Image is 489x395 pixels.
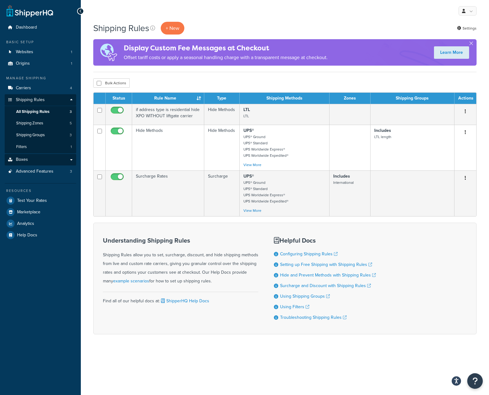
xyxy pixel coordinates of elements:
td: Surcharge [204,170,240,216]
a: Settings [457,24,477,33]
th: Shipping Methods [240,93,330,104]
h4: Display Custom Fee Messages at Checkout [124,43,328,53]
a: Surcharge and Discount with Shipping Rules [280,282,371,289]
span: 1 [71,144,72,150]
span: Marketplace [17,210,40,215]
span: Advanced Features [16,169,53,174]
strong: Includes [374,127,391,134]
span: 5 [70,121,72,126]
li: All Shipping Rules [5,106,76,118]
span: 4 [70,86,72,91]
img: duties-banner-06bc72dcb5fe05cb3f9472aba00be2ae8eb53ab6f0d8bb03d382ba314ac3c341.png [93,39,124,66]
div: Shipping Rules allow you to set, surcharge, discount, and hide shipping methods from live and cus... [103,237,258,286]
span: 1 [71,49,72,55]
span: Shipping Zones [16,121,43,126]
small: LTL length [374,134,391,140]
a: Marketplace [5,207,76,218]
td: Hide Methods [132,125,204,170]
strong: UPS® [243,127,254,134]
a: Using Filters [280,304,309,310]
a: ShipperHQ Help Docs [160,298,209,304]
li: Websites [5,46,76,58]
span: Websites [16,49,33,55]
h3: Understanding Shipping Rules [103,237,258,244]
a: Analytics [5,218,76,229]
td: Surcharge Rates [132,170,204,216]
td: Hide Methods [204,125,240,170]
th: Type [204,93,240,104]
th: Status [106,93,132,104]
li: Carriers [5,82,76,94]
button: Bulk Actions [93,78,130,88]
a: Filters 1 [5,141,76,153]
small: International [333,180,354,185]
span: Test Your Rates [17,198,47,203]
li: Shipping Rules [5,94,76,153]
a: Hide and Prevent Methods with Shipping Rules [280,272,376,278]
li: Shipping Zones [5,118,76,129]
a: Shipping Zones 5 [5,118,76,129]
a: View More [243,208,261,213]
a: Boxes [5,154,76,165]
a: Help Docs [5,230,76,241]
h1: Shipping Rules [93,22,149,34]
span: 1 [71,61,72,66]
small: LTL [243,113,249,119]
th: Actions [454,93,476,104]
div: Find all of our helpful docs at: [103,292,258,305]
span: Origins [16,61,30,66]
a: All Shipping Rules 3 [5,106,76,118]
a: ShipperHQ Home [7,5,53,17]
div: Manage Shipping [5,76,76,81]
a: Troubleshooting Shipping Rules [280,314,347,321]
th: Zones [330,93,371,104]
button: Open Resource Center [467,373,483,389]
span: Shipping Rules [16,97,45,103]
span: All Shipping Rules [16,109,49,114]
div: Basic Setup [5,39,76,45]
span: Dashboard [16,25,37,30]
p: + New [161,22,184,35]
span: 3 [70,132,72,138]
li: Origins [5,58,76,69]
a: Carriers 4 [5,82,76,94]
span: Boxes [16,157,28,162]
td: if address type is residential hide XPO WITHOUT liftgate carrier [132,104,204,125]
a: View More [243,162,261,168]
a: Test Your Rates [5,195,76,206]
li: Shipping Groups [5,129,76,141]
span: Help Docs [17,233,37,238]
div: Resources [5,188,76,193]
a: Using Shipping Groups [280,293,330,300]
strong: Includes [333,173,350,179]
span: Filters [16,144,27,150]
h3: Helpful Docs [274,237,376,244]
a: Setting up Free Shipping with Shipping Rules [280,261,372,268]
a: example scenarios [113,278,149,284]
th: Rule Name : activate to sort column ascending [132,93,204,104]
a: Shipping Groups 3 [5,129,76,141]
a: Dashboard [5,22,76,33]
li: Advanced Features [5,166,76,177]
a: Learn More [434,46,469,59]
span: Analytics [17,221,34,226]
td: Hide Methods [204,104,240,125]
span: Shipping Groups [16,132,45,138]
li: Filters [5,141,76,153]
a: Advanced Features 3 [5,166,76,177]
a: Configuring Shipping Rules [280,251,338,257]
span: 3 [70,109,72,114]
a: Origins 1 [5,58,76,69]
th: Shipping Groups [371,93,454,104]
strong: LTL [243,106,250,113]
p: Offset tariff costs or apply a seasonal handling charge with a transparent message at checkout. [124,53,328,62]
span: Carriers [16,86,31,91]
small: UPS® Ground UPS® Standard UPS Worldwide Express® UPS Worldwide Expedited® [243,134,288,158]
strong: UPS® [243,173,254,179]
